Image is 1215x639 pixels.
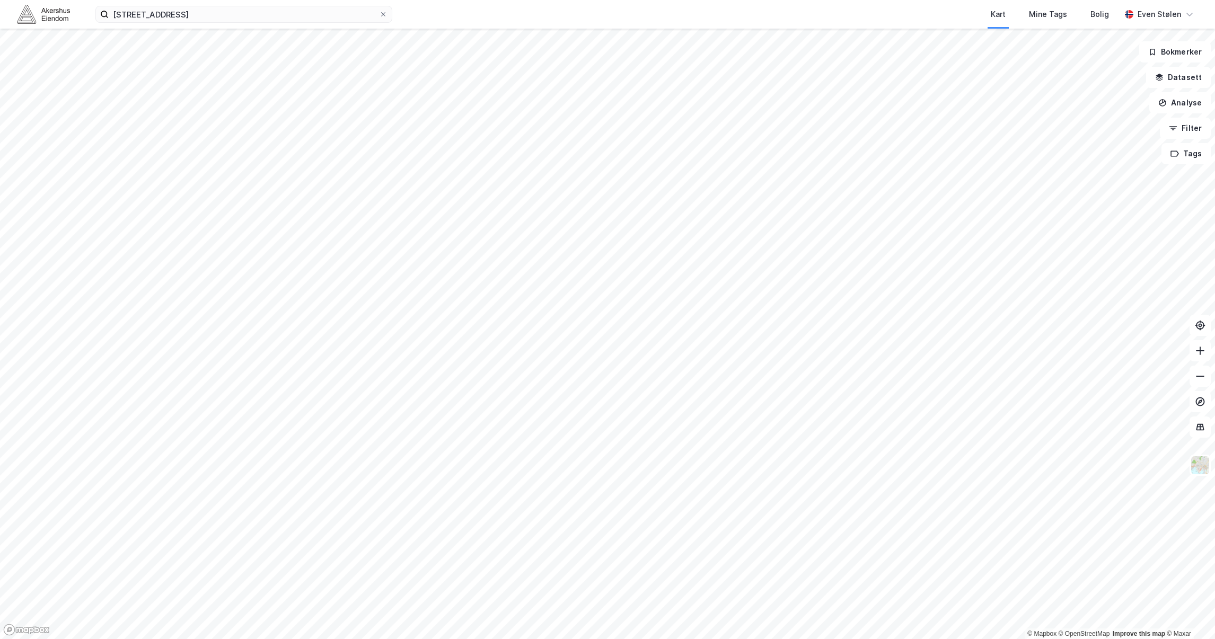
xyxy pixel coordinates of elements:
a: Mapbox homepage [3,624,50,636]
button: Bokmerker [1139,41,1211,63]
a: OpenStreetMap [1059,630,1110,637]
img: Z [1190,455,1210,475]
div: Mine Tags [1029,8,1067,21]
button: Filter [1160,118,1211,139]
button: Analyse [1149,92,1211,113]
div: Kart [991,8,1006,21]
img: akershus-eiendom-logo.9091f326c980b4bce74ccdd9f866810c.svg [17,5,70,23]
button: Tags [1161,143,1211,164]
button: Datasett [1146,67,1211,88]
div: Bolig [1090,8,1109,21]
a: Improve this map [1113,630,1165,637]
a: Mapbox [1027,630,1056,637]
div: Even Stølen [1138,8,1181,21]
iframe: Chat Widget [1162,588,1215,639]
div: Kontrollprogram for chat [1162,588,1215,639]
input: Søk på adresse, matrikkel, gårdeiere, leietakere eller personer [109,6,379,22]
